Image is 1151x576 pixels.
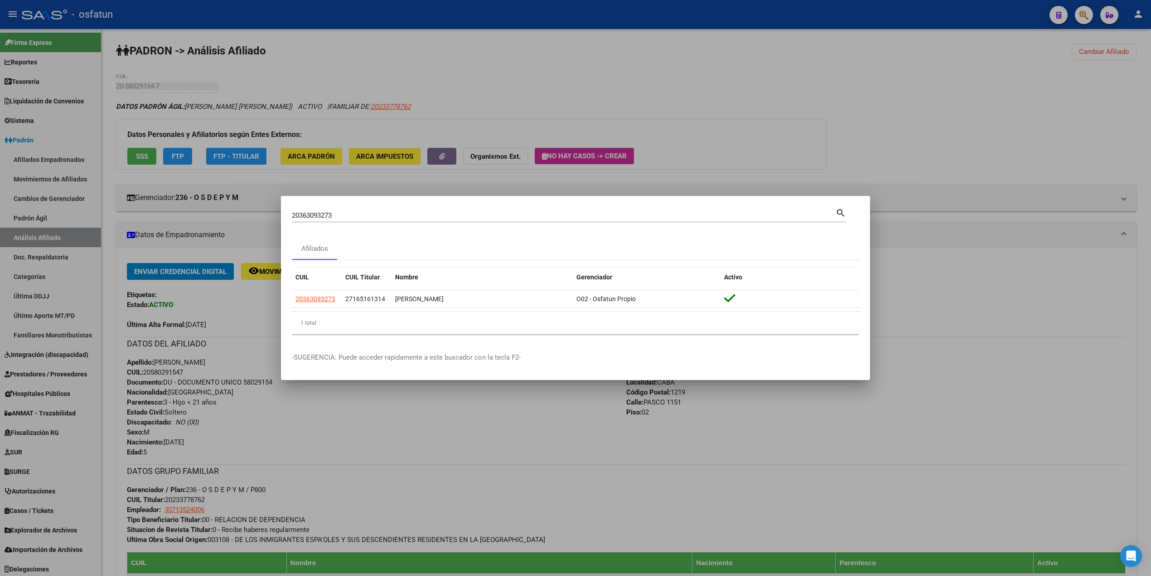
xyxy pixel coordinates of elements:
datatable-header-cell: CUIL [292,268,342,287]
div: Open Intercom Messenger [1120,545,1142,567]
span: CUIL [295,273,309,281]
datatable-header-cell: Activo [721,268,859,287]
datatable-header-cell: Gerenciador [573,268,721,287]
datatable-header-cell: Nombre [392,268,573,287]
span: O02 - Osfatun Propio [576,295,636,303]
p: -SUGERENCIA: Puede acceder rapidamente a este buscador con la tecla F2- [292,352,859,363]
span: Activo [724,273,742,281]
div: Afiliados [301,244,328,254]
mat-icon: search [836,207,846,218]
span: 27165161314 [345,295,385,303]
div: 1 total [292,312,859,334]
span: 20363093273 [295,295,335,303]
datatable-header-cell: CUIL Titular [342,268,392,287]
div: [PERSON_NAME] [395,294,569,304]
span: Nombre [395,273,418,281]
span: Gerenciador [576,273,612,281]
span: CUIL Titular [345,273,380,281]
